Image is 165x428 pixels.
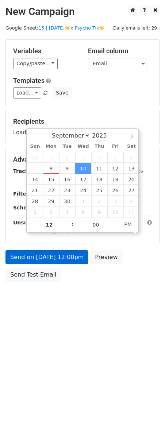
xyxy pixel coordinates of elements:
span: Wed [75,144,91,149]
span: September 19, 2025 [107,174,123,185]
div: Loading... [13,117,152,136]
span: September 15, 2025 [43,174,59,185]
strong: Schedule [13,205,39,211]
span: September 6, 2025 [123,152,139,163]
span: October 1, 2025 [75,196,91,207]
span: October 11, 2025 [123,207,139,217]
span: September 16, 2025 [59,174,75,185]
input: Minute [74,217,118,232]
span: September 13, 2025 [123,163,139,174]
span: September 7, 2025 [27,163,43,174]
input: Year [90,132,116,139]
span: September 3, 2025 [75,152,91,163]
span: Daily emails left: 29 [111,24,160,32]
span: October 8, 2025 [75,207,91,217]
span: September 25, 2025 [91,185,107,196]
span: September 18, 2025 [91,174,107,185]
span: September 26, 2025 [107,185,123,196]
span: October 2, 2025 [91,196,107,207]
span: Fri [107,144,123,149]
span: September 8, 2025 [43,163,59,174]
h5: Variables [13,47,77,55]
span: September 2, 2025 [59,152,75,163]
a: 15 | [DATE]☀️x Psycho Tik☀️ [38,25,105,31]
span: August 31, 2025 [27,152,43,163]
a: Send Test Email [5,268,61,282]
a: Copy unsubscribe link [51,228,116,235]
span: Sun [27,144,43,149]
span: October 4, 2025 [123,196,139,207]
span: September 11, 2025 [91,163,107,174]
span: September 21, 2025 [27,185,43,196]
span: September 17, 2025 [75,174,91,185]
a: Send on [DATE] 12:00pm [5,250,88,264]
span: September 4, 2025 [91,152,107,163]
span: September 20, 2025 [123,174,139,185]
span: September 27, 2025 [123,185,139,196]
span: September 28, 2025 [27,196,43,207]
span: Thu [91,144,107,149]
span: October 6, 2025 [43,207,59,217]
span: September 23, 2025 [59,185,75,196]
span: Click to toggle [118,217,138,232]
span: October 10, 2025 [107,207,123,217]
a: Preview [90,250,122,264]
strong: Filters [13,191,32,197]
span: September 14, 2025 [27,174,43,185]
input: Hour [27,217,72,232]
span: September 29, 2025 [43,196,59,207]
span: September 12, 2025 [107,163,123,174]
span: September 5, 2025 [107,152,123,163]
a: Load... [13,87,41,99]
span: October 3, 2025 [107,196,123,207]
h5: Email column [88,47,152,55]
span: October 5, 2025 [27,207,43,217]
h5: Recipients [13,117,152,126]
span: October 7, 2025 [59,207,75,217]
iframe: Chat Widget [128,393,165,428]
strong: Unsubscribe [13,220,49,225]
h2: New Campaign [5,5,160,18]
span: October 9, 2025 [91,207,107,217]
a: Daily emails left: 29 [111,25,160,31]
span: September 22, 2025 [43,185,59,196]
small: Google Sheet: [5,25,105,31]
a: Templates [13,77,45,84]
span: September 1, 2025 [43,152,59,163]
span: September 10, 2025 [75,163,91,174]
span: September 9, 2025 [59,163,75,174]
strong: Tracking [13,168,38,174]
span: : [72,217,74,232]
label: UTM Codes [114,167,143,175]
button: Save [53,87,72,99]
span: September 30, 2025 [59,196,75,207]
a: Copy/paste... [13,58,58,69]
span: September 24, 2025 [75,185,91,196]
span: Sat [123,144,139,149]
span: Mon [43,144,59,149]
h5: Advanced [13,155,152,163]
span: Tue [59,144,75,149]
